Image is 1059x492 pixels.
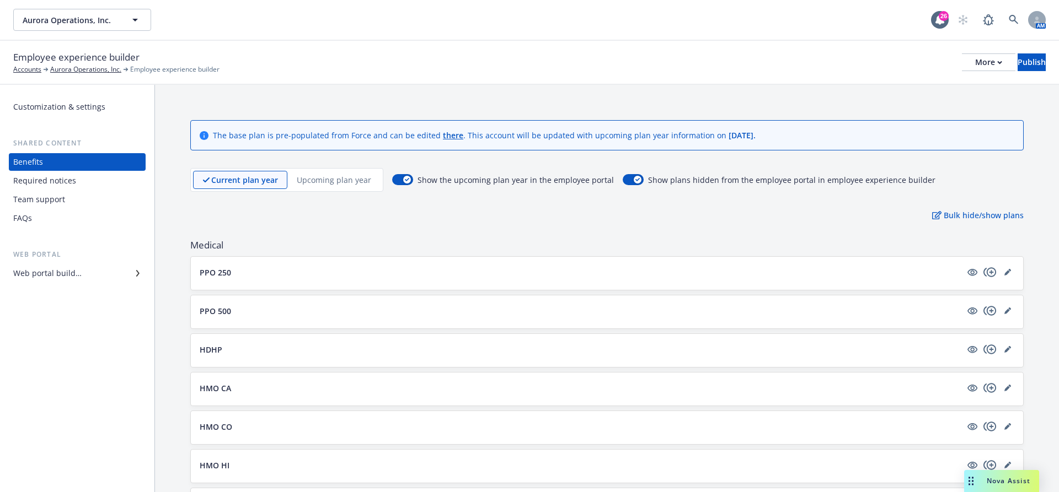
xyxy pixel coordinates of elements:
[983,420,997,433] a: copyPlus
[1018,54,1046,71] div: Publish
[297,174,371,186] p: Upcoming plan year
[13,172,76,190] div: Required notices
[729,130,756,140] span: [DATE] .
[1018,53,1046,71] button: Publish
[983,266,997,279] a: copyPlus
[13,209,32,227] div: FAQs
[962,53,1015,71] button: More
[23,14,118,26] span: Aurora Operations, Inc.
[9,264,146,282] a: Web portal builder
[1001,381,1014,394] a: editPencil
[200,421,232,432] p: HMO CO
[1003,9,1025,31] a: Search
[9,209,146,227] a: FAQs
[952,9,974,31] a: Start snowing
[9,172,146,190] a: Required notices
[966,381,979,394] a: visible
[211,174,278,186] p: Current plan year
[983,458,997,472] a: copyPlus
[964,470,978,492] div: Drag to move
[130,64,220,74] span: Employee experience builder
[975,54,1002,71] div: More
[190,239,1024,252] span: Medical
[200,382,961,394] button: HMO CA
[9,249,146,260] div: Web portal
[418,174,614,186] span: Show the upcoming plan year in the employee portal
[1001,458,1014,472] a: editPencil
[9,138,146,149] div: Shared content
[200,421,961,432] button: HMO CO
[977,9,999,31] a: Report a Bug
[966,304,979,317] a: visible
[200,267,961,278] button: PPO 250
[1001,420,1014,433] a: editPencil
[9,98,146,116] a: Customization & settings
[200,459,961,471] button: HMO HI
[932,209,1024,221] p: Bulk hide/show plans
[966,420,979,433] a: visible
[200,344,961,355] button: HDHP
[13,9,151,31] button: Aurora Operations, Inc.
[966,266,979,279] a: visible
[1001,343,1014,356] a: editPencil
[983,381,997,394] a: copyPlus
[463,130,729,140] span: . This account will be updated with upcoming plan year information on
[1001,304,1014,317] a: editPencil
[200,305,231,317] p: PPO 500
[987,476,1030,485] span: Nova Assist
[200,344,222,355] p: HDHP
[13,64,41,74] a: Accounts
[983,304,997,317] a: copyPlus
[200,459,229,471] p: HMO HI
[200,382,231,394] p: HMO CA
[9,191,146,208] a: Team support
[1001,266,1014,279] a: editPencil
[13,191,65,208] div: Team support
[966,343,979,356] a: visible
[13,98,105,116] div: Customization & settings
[213,130,443,140] span: The base plan is pre-populated from Force and can be edited
[966,458,979,472] a: visible
[13,264,82,282] div: Web portal builder
[50,64,121,74] a: Aurora Operations, Inc.
[983,343,997,356] a: copyPlus
[200,305,961,317] button: PPO 500
[13,153,43,171] div: Benefits
[939,11,949,21] div: 26
[648,174,935,186] span: Show plans hidden from the employee portal in employee experience builder
[13,50,140,64] span: Employee experience builder
[443,130,463,140] a: there
[9,153,146,171] a: Benefits
[964,470,1039,492] button: Nova Assist
[200,267,231,278] p: PPO 250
